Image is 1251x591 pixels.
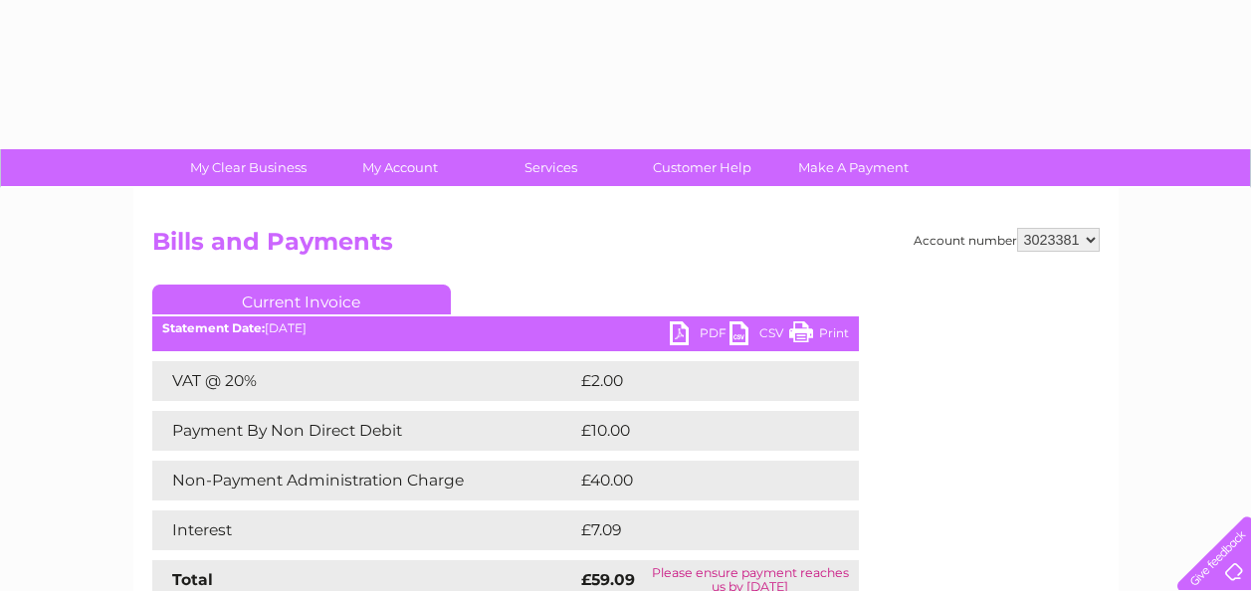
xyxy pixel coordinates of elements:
a: PDF [670,321,730,350]
h2: Bills and Payments [152,228,1100,266]
td: Payment By Non Direct Debit [152,411,576,451]
td: Interest [152,510,576,550]
a: Make A Payment [771,149,936,186]
a: Current Invoice [152,285,451,314]
td: £7.09 [576,510,812,550]
strong: Total [172,570,213,589]
a: My Clear Business [166,149,330,186]
b: Statement Date: [162,320,265,335]
td: £10.00 [576,411,818,451]
a: CSV [730,321,789,350]
div: [DATE] [152,321,859,335]
strong: £59.09 [581,570,635,589]
a: Print [789,321,849,350]
div: Account number [914,228,1100,252]
td: VAT @ 20% [152,361,576,401]
td: Non-Payment Administration Charge [152,461,576,500]
td: £2.00 [576,361,813,401]
a: Services [469,149,633,186]
a: Customer Help [620,149,784,186]
td: £40.00 [576,461,820,500]
a: My Account [317,149,482,186]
